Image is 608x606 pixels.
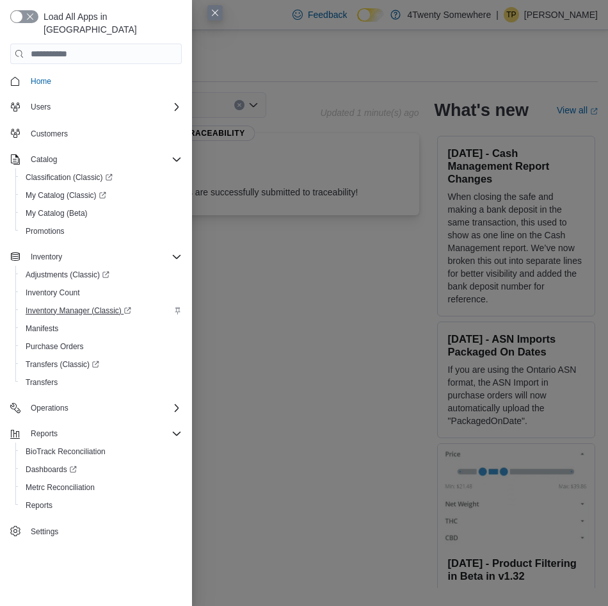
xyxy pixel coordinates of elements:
[15,222,187,240] button: Promotions
[15,338,187,356] button: Purchase Orders
[20,462,182,477] span: Dashboards
[20,285,85,300] a: Inventory Count
[31,102,51,112] span: Users
[20,206,93,221] a: My Catalog (Beta)
[20,375,182,390] span: Transfers
[26,524,63,539] a: Settings
[26,377,58,388] span: Transfers
[26,249,67,265] button: Inventory
[20,444,111,459] a: BioTrack Reconciliation
[20,303,182,318] span: Inventory Manager (Classic)
[15,302,187,320] a: Inventory Manager (Classic)
[26,152,182,167] span: Catalog
[26,446,106,457] span: BioTrack Reconciliation
[207,5,223,20] button: Close this dialog
[26,359,99,370] span: Transfers (Classic)
[20,267,182,283] span: Adjustments (Classic)
[15,373,187,391] button: Transfers
[26,73,182,89] span: Home
[31,154,57,165] span: Catalog
[20,462,82,477] a: Dashboards
[26,482,95,493] span: Metrc Reconciliation
[15,320,187,338] button: Manifests
[20,303,136,318] a: Inventory Manager (Classic)
[15,461,187,479] a: Dashboards
[26,125,182,141] span: Customers
[20,321,63,336] a: Manifests
[5,72,187,90] button: Home
[20,498,58,513] a: Reports
[20,480,182,495] span: Metrc Reconciliation
[15,356,187,373] a: Transfers (Classic)
[15,168,187,186] a: Classification (Classic)
[20,498,182,513] span: Reports
[31,527,58,537] span: Settings
[26,426,63,441] button: Reports
[20,357,104,372] a: Transfers (Classic)
[20,224,70,239] a: Promotions
[26,341,84,352] span: Purchase Orders
[20,188,182,203] span: My Catalog (Classic)
[5,124,187,142] button: Customers
[26,152,62,167] button: Catalog
[31,252,62,262] span: Inventory
[20,444,182,459] span: BioTrack Reconciliation
[5,399,187,417] button: Operations
[15,496,187,514] button: Reports
[26,400,74,416] button: Operations
[20,339,89,354] a: Purchase Orders
[26,323,58,334] span: Manifests
[31,129,68,139] span: Customers
[15,443,187,461] button: BioTrack Reconciliation
[20,375,63,390] a: Transfers
[20,267,115,283] a: Adjustments (Classic)
[5,151,187,168] button: Catalog
[15,204,187,222] button: My Catalog (Beta)
[26,306,131,316] span: Inventory Manager (Classic)
[38,10,182,36] span: Load All Apps in [GEOGRAPHIC_DATA]
[31,429,58,439] span: Reports
[26,464,77,475] span: Dashboards
[26,288,80,298] span: Inventory Count
[15,266,187,284] a: Adjustments (Classic)
[26,270,109,280] span: Adjustments (Classic)
[20,480,100,495] a: Metrc Reconciliation
[26,99,56,115] button: Users
[20,206,182,221] span: My Catalog (Beta)
[5,522,187,541] button: Settings
[26,208,88,218] span: My Catalog (Beta)
[15,284,187,302] button: Inventory Count
[10,67,182,543] nav: Complex example
[26,400,182,416] span: Operations
[26,126,73,142] a: Customers
[20,170,118,185] a: Classification (Classic)
[5,98,187,116] button: Users
[26,74,56,89] a: Home
[20,188,111,203] a: My Catalog (Classic)
[20,224,182,239] span: Promotions
[31,403,68,413] span: Operations
[26,190,106,201] span: My Catalog (Classic)
[5,248,187,266] button: Inventory
[20,357,182,372] span: Transfers (Classic)
[20,321,182,336] span: Manifests
[31,76,51,86] span: Home
[26,226,65,236] span: Promotions
[26,99,182,115] span: Users
[20,339,182,354] span: Purchase Orders
[15,479,187,496] button: Metrc Reconciliation
[26,426,182,441] span: Reports
[15,186,187,204] a: My Catalog (Classic)
[26,500,52,511] span: Reports
[26,249,182,265] span: Inventory
[20,170,182,185] span: Classification (Classic)
[26,523,182,539] span: Settings
[5,425,187,443] button: Reports
[26,172,113,183] span: Classification (Classic)
[20,285,182,300] span: Inventory Count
